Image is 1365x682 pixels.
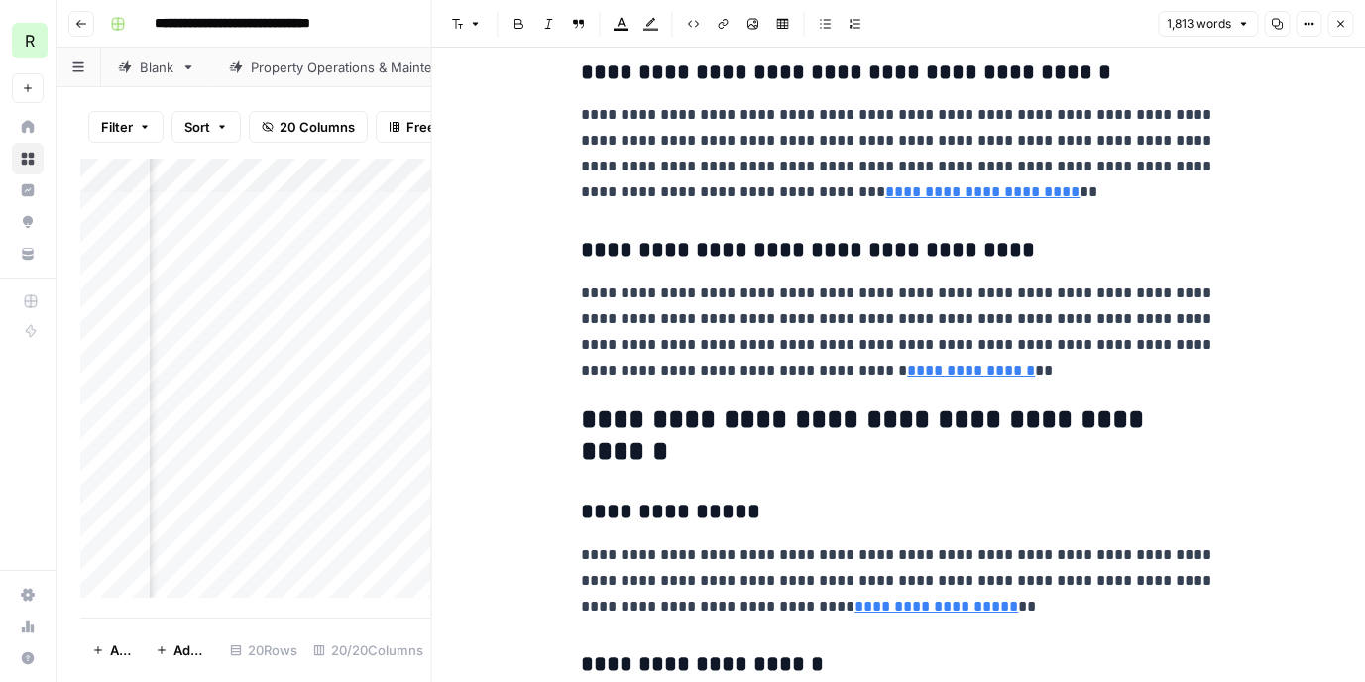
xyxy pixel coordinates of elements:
[173,640,210,660] span: Add 10 Rows
[25,29,35,53] span: R
[12,143,44,174] a: Browse
[110,640,132,660] span: Add Row
[144,634,222,666] button: Add 10 Rows
[184,117,210,137] span: Sort
[376,111,521,143] button: Freeze Columns
[88,111,164,143] button: Filter
[280,117,355,137] span: 20 Columns
[101,117,133,137] span: Filter
[140,57,173,77] div: Blank
[1167,15,1231,33] span: 1,813 words
[12,238,44,270] a: Your Data
[80,634,144,666] button: Add Row
[12,579,44,611] a: Settings
[12,174,44,206] a: Insights
[101,48,212,87] a: Blank
[1158,11,1258,37] button: 1,813 words
[12,206,44,238] a: Opportunities
[12,642,44,674] button: Help + Support
[12,111,44,143] a: Home
[249,111,368,143] button: 20 Columns
[12,16,44,65] button: Workspace: Re-Leased
[305,634,431,666] div: 20/20 Columns
[171,111,241,143] button: Sort
[222,634,305,666] div: 20 Rows
[251,57,473,77] div: Property Operations & Maintenance
[406,117,509,137] span: Freeze Columns
[12,611,44,642] a: Usage
[212,48,512,87] a: Property Operations & Maintenance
